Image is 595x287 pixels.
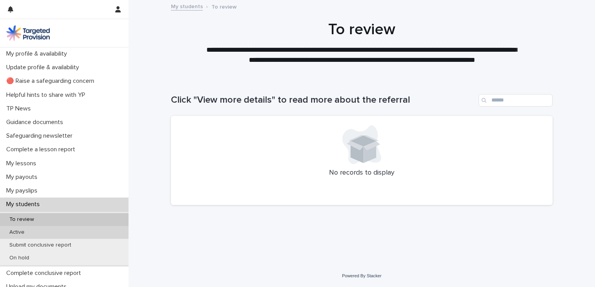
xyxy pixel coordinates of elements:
h1: Click "View more details" to read more about the referral [171,94,475,106]
p: No records to display [180,169,543,177]
p: Active [3,229,31,236]
p: Helpful hints to share with YP [3,91,92,99]
a: Powered By Stacker [342,273,381,278]
p: My payslips [3,187,44,194]
p: 🔴 Raise a safeguarding concern [3,77,100,85]
p: To review [3,216,40,223]
p: On hold [3,255,35,261]
h1: To review [171,20,553,39]
p: Complete conclusive report [3,269,87,277]
p: My lessons [3,160,42,167]
img: M5nRWzHhSzIhMunXDL62 [6,25,50,41]
input: Search [479,94,553,107]
p: Update profile & availability [3,64,85,71]
p: To review [211,2,237,10]
a: My students [171,2,203,10]
p: TP News [3,105,37,112]
p: Complete a lesson report [3,146,81,153]
p: My payouts [3,173,44,181]
p: Submit conclusive report [3,242,77,248]
p: My profile & availability [3,50,73,58]
p: My students [3,201,46,208]
p: Safeguarding newsletter [3,132,79,140]
p: Guidance documents [3,119,69,126]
